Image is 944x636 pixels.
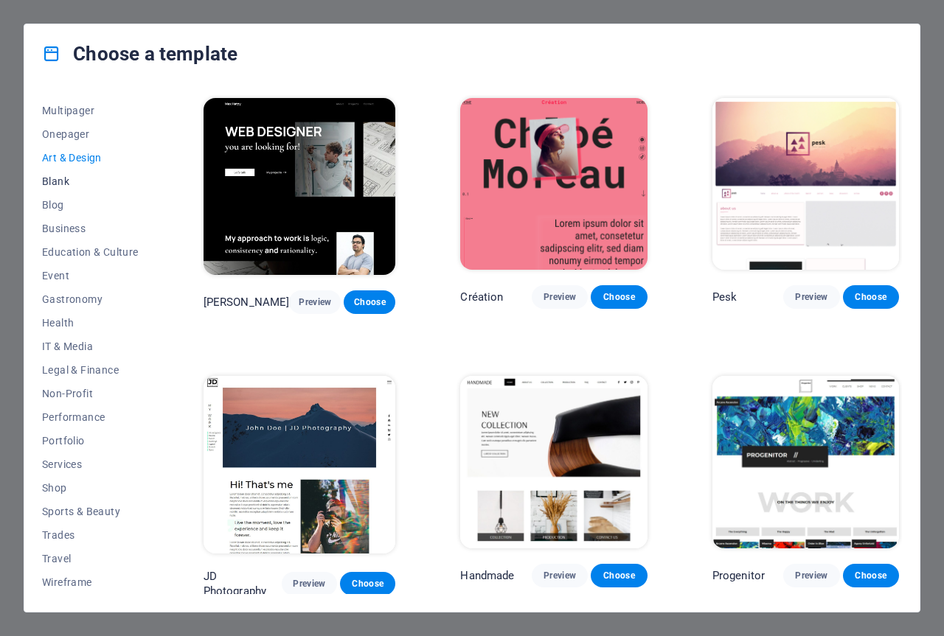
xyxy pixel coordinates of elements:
[42,435,139,447] span: Portfolio
[42,429,139,452] button: Portfolio
[712,98,899,270] img: Pesk
[42,364,139,376] span: Legal & Finance
[42,99,139,122] button: Multipager
[42,175,139,187] span: Blank
[460,568,514,583] p: Handmade
[42,128,139,140] span: Onepager
[460,376,647,548] img: Handmade
[42,42,237,66] h4: Choose a template
[42,576,139,588] span: Wireframe
[42,240,139,264] button: Education & Culture
[591,564,647,587] button: Choose
[42,122,139,146] button: Onepager
[855,570,887,581] span: Choose
[42,476,139,500] button: Shop
[204,376,396,553] img: JD Photography
[42,411,139,423] span: Performance
[42,458,139,470] span: Services
[42,223,139,234] span: Business
[42,382,139,405] button: Non-Profit
[42,105,139,116] span: Multipager
[795,291,827,303] span: Preview
[42,553,139,565] span: Travel
[289,290,341,314] button: Preview
[783,285,839,309] button: Preview
[544,570,576,581] span: Preview
[42,358,139,382] button: Legal & Finance
[42,335,139,358] button: IT & Media
[42,506,139,517] span: Sports & Beauty
[42,246,139,258] span: Education & Culture
[795,570,827,581] span: Preview
[855,291,887,303] span: Choose
[544,291,576,303] span: Preview
[42,482,139,494] span: Shop
[340,572,395,595] button: Choose
[42,340,139,352] span: IT & Media
[355,296,383,308] span: Choose
[294,578,325,590] span: Preview
[42,152,139,164] span: Art & Design
[42,293,139,305] span: Gastronomy
[532,564,588,587] button: Preview
[843,564,899,587] button: Choose
[42,193,139,217] button: Blog
[204,98,396,275] img: Max Hatzy
[42,287,139,311] button: Gastronomy
[42,317,139,329] span: Health
[42,547,139,570] button: Travel
[42,405,139,429] button: Performance
[42,311,139,335] button: Health
[843,285,899,309] button: Choose
[460,290,503,304] p: Création
[591,285,647,309] button: Choose
[460,98,647,270] img: Création
[352,578,383,590] span: Choose
[42,500,139,523] button: Sports & Beauty
[42,388,139,399] span: Non-Profit
[42,217,139,240] button: Business
[42,270,139,282] span: Event
[42,452,139,476] button: Services
[603,570,635,581] span: Choose
[42,170,139,193] button: Blank
[532,285,588,309] button: Preview
[712,568,765,583] p: Progenitor
[204,295,290,310] p: [PERSON_NAME]
[42,146,139,170] button: Art & Design
[42,264,139,287] button: Event
[42,529,139,541] span: Trades
[42,570,139,594] button: Wireframe
[282,572,337,595] button: Preview
[603,291,635,303] span: Choose
[204,569,282,598] p: JD Photography
[712,290,737,304] p: Pesk
[42,199,139,211] span: Blog
[301,296,329,308] span: Preview
[712,376,899,548] img: Progenitor
[783,564,839,587] button: Preview
[344,290,395,314] button: Choose
[42,523,139,547] button: Trades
